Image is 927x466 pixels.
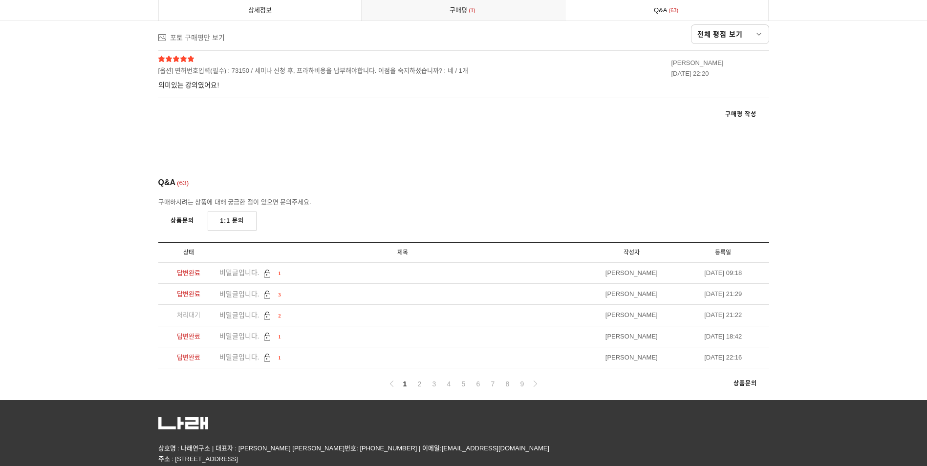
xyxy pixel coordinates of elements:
span: 비밀글입니다. [219,290,259,298]
span: 비밀글입니다. [219,353,259,361]
div: Q&A [158,176,191,196]
div: 처리대기 [158,310,219,320]
img: 5c63318082161.png [158,417,208,430]
li: 작성자 [586,243,678,263]
div: [DATE] 22:16 [704,352,742,363]
a: 5 [458,378,470,390]
div: 포토 구매평만 보기 [170,32,225,44]
li: [PERSON_NAME] [586,263,678,284]
li: 상태 [158,243,219,263]
span: 1 [278,334,281,339]
div: [DATE] 21:22 [704,310,742,320]
a: 비밀글입니다. 3 [219,290,513,299]
span: 비밀글입니다. [219,311,259,319]
a: 6 [473,378,484,390]
div: [PERSON_NAME] [671,58,769,68]
span: 1 [278,270,281,276]
li: [PERSON_NAME] [586,347,678,368]
li: [PERSON_NAME] [586,305,678,326]
div: 답변완료 [158,331,219,342]
a: 상품문의 [721,375,769,393]
a: 8 [502,378,514,390]
li: [PERSON_NAME] [586,326,678,347]
span: 의미있는 강의였어요! [158,80,500,90]
a: 전체 평점 보기 [691,24,769,44]
a: 1:1 문의 [208,212,257,231]
li: [PERSON_NAME] [586,284,678,305]
a: 비밀글입니다. 2 [219,311,513,320]
li: 등록일 [677,243,769,263]
a: 4 [443,378,455,390]
span: 63 [175,178,190,188]
span: 비밀글입니다. [219,332,259,340]
a: 비밀글입니다. 1 [219,268,513,278]
div: 답변완료 [158,268,219,278]
div: [DATE] 09:18 [704,268,742,278]
a: 3 [429,378,440,390]
span: 전체 평점 보기 [697,29,743,39]
a: 상품문의 [158,212,206,231]
span: 비밀글입니다. [219,269,259,276]
a: 9 [517,378,528,390]
span: 1 [278,355,281,360]
div: 답변완료 [158,352,219,363]
div: [DATE] 22:20 [671,68,769,79]
div: [DATE] 21:29 [704,289,742,299]
div: [DATE] 18:42 [704,331,742,342]
span: 1 [467,5,477,16]
li: 제목 [219,243,586,263]
a: 비밀글입니다. 1 [219,332,513,341]
a: 1 [399,378,411,390]
a: 포토 구매평만 보기 [158,32,225,44]
span: 3 [278,292,281,297]
div: 답변완료 [158,289,219,299]
p: 상호명 : 나래연구소 | 대표자 : [PERSON_NAME] [PERSON_NAME]번호: [PHONE_NUMBER] | 이메일:[EMAIL_ADDRESS][DOMAIN_NA... [158,443,769,465]
span: 2 [278,313,281,318]
a: 구매평 작성 [713,106,769,124]
span: [옵션] 면허번호입력(필수) : 73150 / 세미나 신청 후, 프라하비용을 납부해야합니다. 이점을 숙지하셨습니까? : 네 / 1개 [158,65,476,76]
a: 7 [487,378,499,390]
a: 2 [414,378,426,390]
span: 63 [668,5,680,16]
a: 비밀글입니다. 1 [219,353,513,362]
div: 구매하시려는 상품에 대해 궁금한 점이 있으면 문의주세요. [158,197,769,208]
